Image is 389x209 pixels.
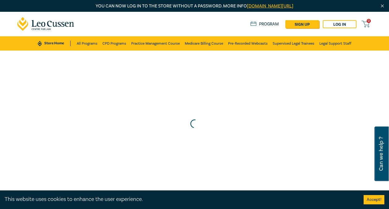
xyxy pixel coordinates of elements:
a: Log in [323,20,357,28]
span: 0 [367,19,371,23]
a: Pre-Recorded Webcasts [228,36,268,51]
a: Store Home [38,41,70,46]
a: Supervised Legal Trainees [273,36,314,51]
button: Accept cookies [364,195,384,204]
a: Legal Support Staff [319,36,351,51]
span: Can we help ? [378,130,384,177]
a: Medicare Billing Course [185,36,223,51]
p: You can now log in to the store without a password. More info [17,3,372,10]
a: Practice Management Course [131,36,180,51]
div: This website uses cookies to enhance the user experience. [5,195,354,203]
a: [DOMAIN_NAME][URL] [247,3,293,9]
a: CPD Programs [102,36,126,51]
a: Program [250,21,279,27]
img: Close [380,3,385,9]
a: All Programs [77,36,97,51]
a: sign up [285,20,319,28]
